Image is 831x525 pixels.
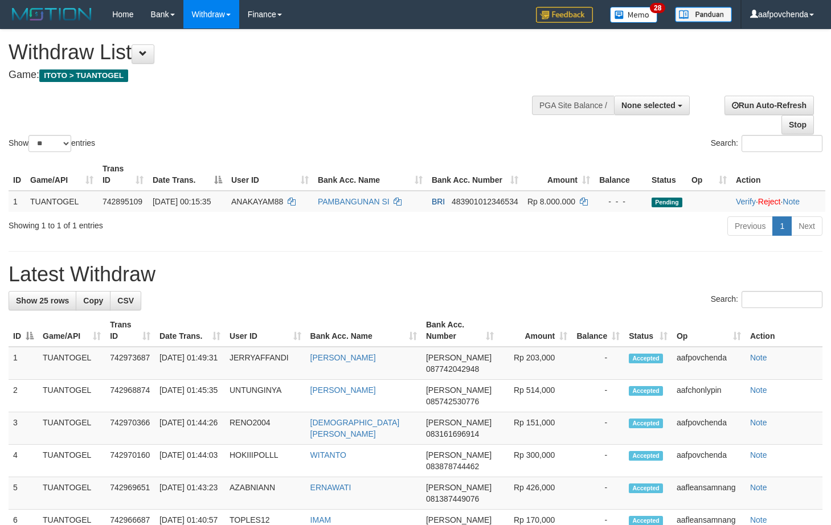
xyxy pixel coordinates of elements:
div: Showing 1 to 1 of 1 entries [9,215,338,231]
td: UNTUNGINYA [225,380,306,412]
input: Search: [742,291,822,308]
span: 28 [650,3,665,13]
td: · · [731,191,825,212]
a: [PERSON_NAME] [310,385,376,395]
a: Previous [727,216,773,236]
a: Reject [758,197,781,206]
th: ID: activate to sort column descending [9,314,38,347]
span: None selected [621,101,676,110]
div: PGA Site Balance / [532,96,614,115]
td: TUANTOGEL [38,380,105,412]
td: HOKIIIPOLLL [225,445,306,477]
a: Note [750,418,767,427]
a: WITANTO [310,450,346,460]
td: Rp 151,000 [498,412,572,445]
th: Bank Acc. Number: activate to sort column ascending [427,158,523,191]
th: Amount: activate to sort column ascending [523,158,595,191]
span: [PERSON_NAME] [426,353,492,362]
td: 742968874 [105,380,155,412]
span: Copy 085742530776 to clipboard [426,397,479,406]
span: Rp 8.000.000 [527,197,575,206]
a: Verify [736,197,756,206]
td: JERRYAFFANDI [225,347,306,380]
span: Pending [652,198,682,207]
a: PAMBANGUNAN SI [318,197,390,206]
th: ID [9,158,26,191]
span: Copy 087742042948 to clipboard [426,364,479,374]
span: [PERSON_NAME] [426,515,492,524]
a: [DEMOGRAPHIC_DATA][PERSON_NAME] [310,418,400,438]
td: RENO2004 [225,412,306,445]
span: CSV [117,296,134,305]
th: Balance [595,158,647,191]
a: ERNAWATI [310,483,351,492]
td: - [572,445,624,477]
td: 5 [9,477,38,510]
a: Copy [76,291,110,310]
th: Op: activate to sort column ascending [687,158,731,191]
th: Trans ID: activate to sort column ascending [105,314,155,347]
td: TUANTOGEL [38,445,105,477]
span: ANAKAYAM88 [231,197,283,206]
th: Bank Acc. Number: activate to sort column ascending [421,314,498,347]
th: Action [746,314,822,347]
td: - [572,380,624,412]
th: Date Trans.: activate to sort column descending [148,158,227,191]
td: Rp 300,000 [498,445,572,477]
span: Copy 083878744462 to clipboard [426,462,479,471]
label: Search: [711,291,822,308]
select: Showentries [28,135,71,152]
th: User ID: activate to sort column ascending [225,314,306,347]
span: Accepted [629,419,663,428]
h4: Game: [9,69,543,81]
td: 742970366 [105,412,155,445]
td: Rp 426,000 [498,477,572,510]
a: Note [750,483,767,492]
td: [DATE] 01:44:26 [155,412,225,445]
td: - [572,347,624,380]
a: Note [783,197,800,206]
td: - [572,477,624,510]
h1: Latest Withdraw [9,263,822,286]
td: [DATE] 01:49:31 [155,347,225,380]
a: CSV [110,291,141,310]
td: aafpovchenda [672,412,746,445]
img: Feedback.jpg [536,7,593,23]
span: 742895109 [103,197,142,206]
th: Bank Acc. Name: activate to sort column ascending [306,314,421,347]
span: [PERSON_NAME] [426,385,492,395]
td: TUANTOGEL [38,477,105,510]
img: Button%20Memo.svg [610,7,658,23]
img: panduan.png [675,7,732,22]
td: TUANTOGEL [38,347,105,380]
span: Accepted [629,354,663,363]
td: 1 [9,191,26,212]
td: TUANTOGEL [26,191,98,212]
td: 2 [9,380,38,412]
span: [PERSON_NAME] [426,418,492,427]
a: Note [750,515,767,524]
th: Bank Acc. Name: activate to sort column ascending [313,158,427,191]
td: 742969651 [105,477,155,510]
a: [PERSON_NAME] [310,353,376,362]
span: Accepted [629,483,663,493]
a: 1 [772,216,792,236]
span: [PERSON_NAME] [426,450,492,460]
td: 742973687 [105,347,155,380]
span: Copy [83,296,103,305]
td: 3 [9,412,38,445]
h1: Withdraw List [9,41,543,64]
span: Accepted [629,386,663,396]
td: [DATE] 01:45:35 [155,380,225,412]
span: Copy 483901012346534 to clipboard [452,197,518,206]
td: aafchonlypin [672,380,746,412]
th: Game/API: activate to sort column ascending [26,158,98,191]
a: Note [750,450,767,460]
td: aafpovchenda [672,347,746,380]
img: MOTION_logo.png [9,6,95,23]
th: Date Trans.: activate to sort column ascending [155,314,225,347]
td: [DATE] 01:43:23 [155,477,225,510]
th: Action [731,158,825,191]
button: None selected [614,96,690,115]
td: [DATE] 01:44:03 [155,445,225,477]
